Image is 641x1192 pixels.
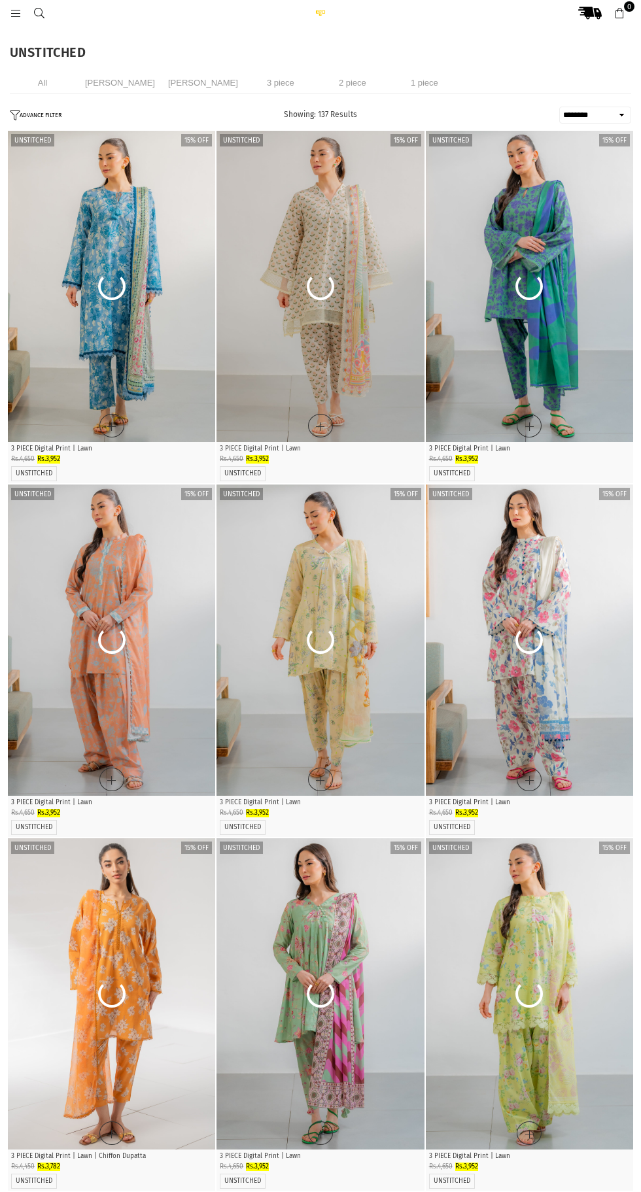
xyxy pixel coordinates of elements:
a: Search [27,8,51,18]
a: Quick Shop [99,768,124,791]
label: Unstitched [11,134,54,146]
label: 15% off [599,842,630,854]
span: Rs.3,952 [455,809,478,817]
label: Unstitched [429,134,472,146]
label: UNSTITCHED [434,1177,470,1185]
label: Unstitched [429,488,472,500]
img: Retrospect 3 Piece [8,131,215,442]
span: Rs.3,952 [37,809,60,817]
span: Rs.4,650 [220,809,243,817]
p: 3 PIECE Digital Print | Lawn [220,1151,421,1161]
li: [PERSON_NAME] [82,72,158,94]
span: Rs.3,952 [37,455,60,463]
label: Unstitched [220,842,263,854]
p: 3 PIECE Digital Print | Lawn [220,798,421,808]
img: Remembering 3 Piece [217,838,424,1149]
label: 15% off [181,134,212,146]
span: Rs.3,952 [246,1163,269,1170]
p: 3 PIECE Digital Print | Lawn [220,444,421,454]
img: Citrus 3 Piece [8,838,215,1149]
label: UNSTITCHED [224,1177,261,1185]
a: Quick Shop [517,768,542,791]
li: [PERSON_NAME] [165,72,241,94]
label: UNSTITCHED [434,469,470,478]
a: Quick Shop [308,768,333,791]
label: 15% off [181,842,212,854]
label: Unstitched [220,488,263,500]
label: 15% off [181,488,212,500]
img: All Hail 3 Piece [217,485,424,796]
a: Quick Shop [99,1121,124,1145]
a: Quick Shop [308,1121,333,1145]
p: 3 PIECE Digital Print | Lawn [429,798,630,808]
label: Unstitched [429,842,472,854]
label: Unstitched [11,488,54,500]
label: UNSTITCHED [16,1177,52,1185]
label: 15% off [599,488,630,500]
span: Rs.3,952 [455,455,478,463]
a: Quick Shop [517,414,542,437]
img: Inferno 3 Piece [8,485,215,796]
p: 3 PIECE Digital Print | Lawn [429,1151,630,1161]
span: Rs.3,782 [37,1163,60,1170]
p: 3 PIECE Digital Print | Lawn | Chiffon Dupatta [11,1151,212,1161]
a: Quick Shop [308,414,333,437]
span: Rs.4,650 [220,1163,243,1170]
p: 3 PIECE Digital Print | Lawn [11,444,212,454]
li: 2 piece [320,72,385,94]
span: Rs.4,450 [11,1163,35,1170]
img: Remedy 3 Piece [217,131,424,442]
label: UNSTITCHED [224,823,261,832]
p: 3 PIECE Digital Print | Lawn [11,798,212,808]
img: Now And Then 3 Piece [426,838,633,1149]
a: Menu [4,8,27,18]
span: Rs.3,952 [455,1163,478,1170]
li: 1 piece [392,72,457,94]
img: Groove 3 Piece [426,131,633,442]
label: 15% off [599,134,630,146]
span: Rs.3,952 [246,455,269,463]
span: Rs.4,650 [429,1163,453,1170]
img: Ego [307,10,334,16]
label: 15% off [390,842,421,854]
label: UNSTITCHED [16,469,52,478]
li: All [10,72,75,94]
label: 15% off [390,134,421,146]
h1: UNSTITCHED [10,46,631,59]
span: Rs.4,650 [429,455,453,463]
label: UNSTITCHED [434,823,470,832]
button: ADVANCE FILTER [10,110,61,121]
label: Unstitched [220,134,263,146]
span: Rs.3,952 [246,809,269,817]
a: Quick Shop [517,1121,542,1145]
span: Showing: 137 Results [284,110,357,119]
label: UNSTITCHED [224,469,261,478]
span: 0 [624,1,634,12]
span: Rs.4,650 [220,455,243,463]
p: 3 PIECE Digital Print | Lawn [429,444,630,454]
label: 15% off [390,488,421,500]
img: Forever 3 Piece [426,485,633,796]
a: Quick Shop [99,414,124,437]
li: 3 piece [248,72,313,94]
label: UNSTITCHED [16,823,52,832]
span: Rs.4,650 [11,455,35,463]
a: 0 [608,1,631,25]
span: Rs.4,650 [429,809,453,817]
span: Rs.4,650 [11,809,35,817]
